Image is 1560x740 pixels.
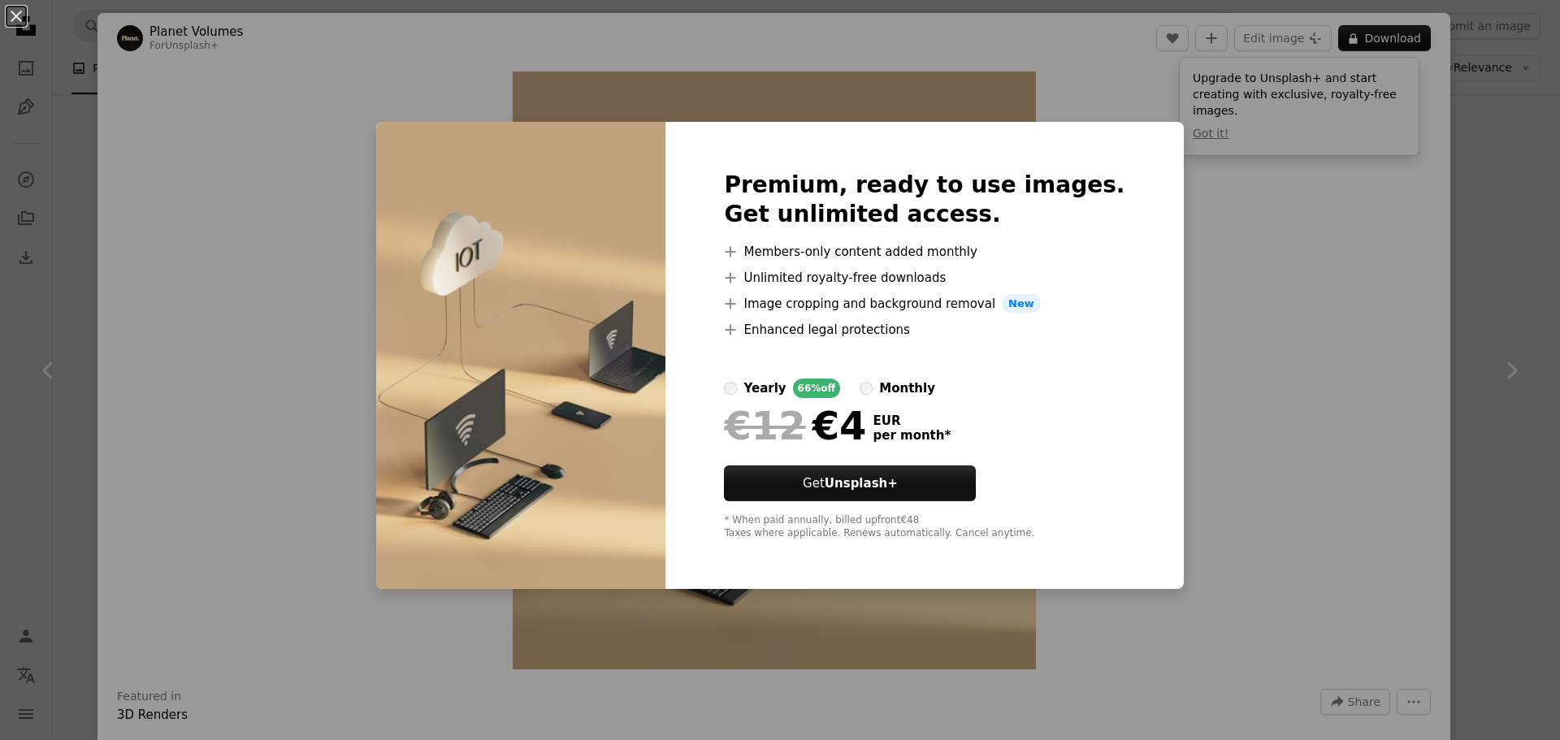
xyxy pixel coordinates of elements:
[724,294,1124,314] li: Image cropping and background removal
[724,171,1124,229] h2: Premium, ready to use images. Get unlimited access.
[873,428,951,443] span: per month *
[724,242,1124,262] li: Members-only content added monthly
[825,476,898,491] strong: Unsplash+
[724,514,1124,540] div: * When paid annually, billed upfront €48 Taxes where applicable. Renews automatically. Cancel any...
[860,382,873,395] input: monthly
[724,382,737,395] input: yearly66%off
[376,122,665,590] img: premium_photo-1688678097958-0620a452f0e8
[724,268,1124,288] li: Unlimited royalty-free downloads
[743,379,786,398] div: yearly
[724,465,976,501] button: GetUnsplash+
[724,405,866,447] div: €4
[724,320,1124,340] li: Enhanced legal protections
[724,405,805,447] span: €12
[1002,294,1041,314] span: New
[873,413,951,428] span: EUR
[793,379,841,398] div: 66% off
[879,379,935,398] div: monthly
